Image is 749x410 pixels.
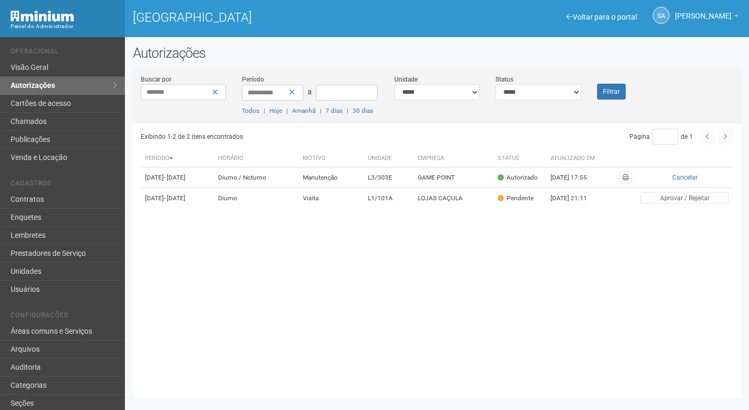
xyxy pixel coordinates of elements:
label: Buscar por [141,75,172,84]
th: Atualizado em [546,150,604,167]
td: Manutenção [299,167,364,188]
td: [DATE] 17:55 [546,167,604,188]
a: Todos [242,107,259,114]
td: Diurno / Noturno [214,167,299,188]
td: [DATE] [141,167,214,188]
div: Autorizado [498,173,538,182]
td: L3/303E [364,167,413,188]
a: SA [653,7,670,24]
div: Pendente [498,194,534,203]
span: - [DATE] [164,194,185,202]
span: - [DATE] [164,174,185,181]
span: a [308,87,312,96]
td: [DATE] 21:11 [546,188,604,209]
td: LOJAS CAÇULA [413,188,493,209]
span: Página de 1 [629,133,693,140]
td: [DATE] [141,188,214,209]
td: L1/101A [364,188,413,209]
td: GAME POINT [413,167,493,188]
span: | [286,107,288,114]
img: Minium [11,11,74,22]
div: Painel do Administrador [11,22,117,31]
th: Motivo [299,150,364,167]
span: | [320,107,321,114]
button: Cancelar [640,172,729,183]
th: Horário [214,150,299,167]
li: Configurações [11,311,117,323]
li: Cadastros [11,180,117,191]
h2: Autorizações [133,45,741,61]
span: Silvio Anjos [675,2,732,20]
a: [PERSON_NAME] [675,13,738,22]
th: Unidade [364,150,413,167]
a: Hoje [269,107,282,114]
li: Operacional [11,48,117,59]
button: Filtrar [597,84,626,100]
a: Voltar para o portal [566,13,637,21]
div: Exibindo 1-2 de 2 itens encontrados [141,129,434,145]
td: Visita [299,188,364,209]
span: | [264,107,265,114]
button: Aprovar / Rejeitar [640,192,729,204]
h1: [GEOGRAPHIC_DATA] [133,11,429,24]
td: Diurno [214,188,299,209]
label: Unidade [394,75,418,84]
th: Status [493,150,546,167]
a: 30 dias [353,107,373,114]
a: Amanhã [292,107,315,114]
span: | [347,107,348,114]
a: 7 dias [326,107,342,114]
label: Período [242,75,264,84]
label: Status [495,75,513,84]
th: Período [141,150,214,167]
th: Empresa [413,150,493,167]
